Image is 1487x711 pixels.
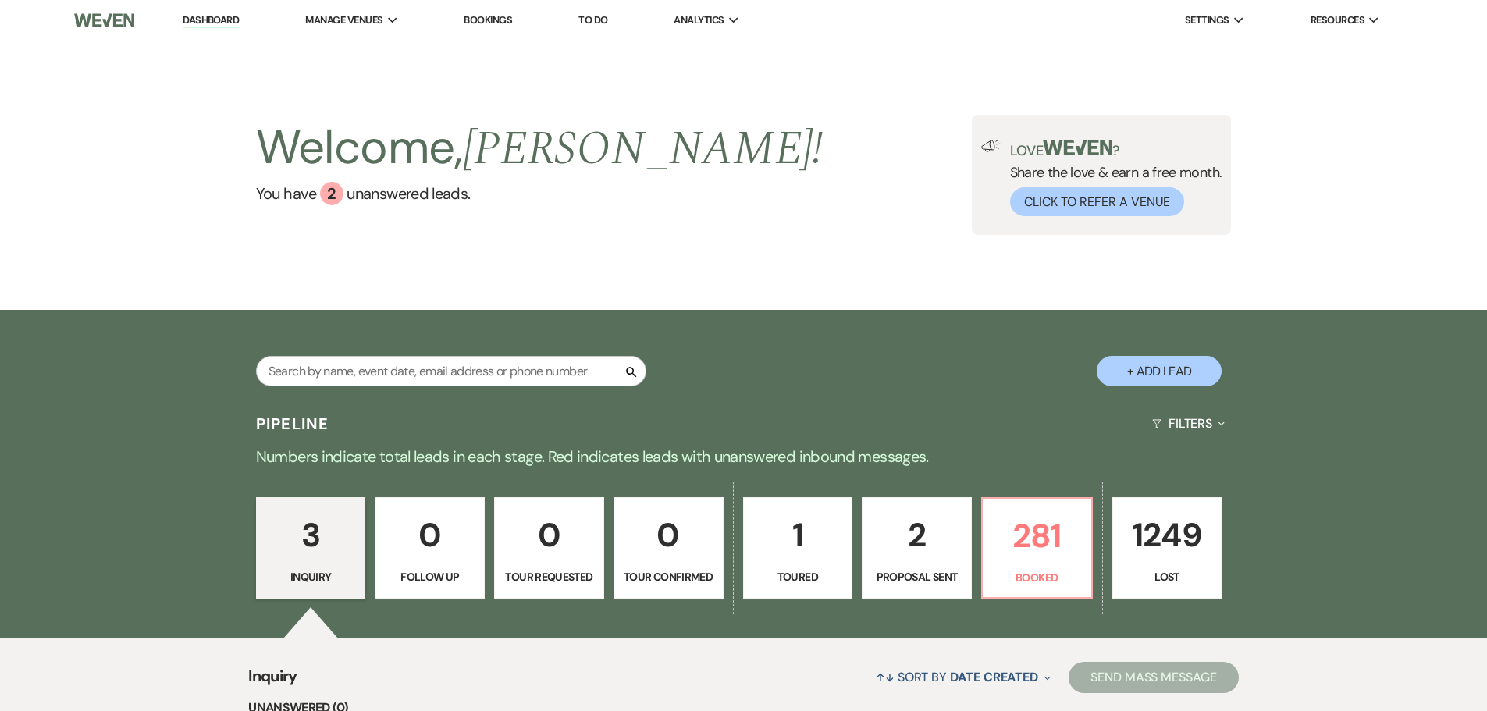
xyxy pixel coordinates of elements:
[1185,12,1229,28] span: Settings
[1311,12,1364,28] span: Resources
[305,12,382,28] span: Manage Venues
[1001,140,1222,216] div: Share the love & earn a free month.
[320,182,343,205] div: 2
[624,509,713,561] p: 0
[1069,662,1239,693] button: Send Mass Message
[872,509,962,561] p: 2
[1097,356,1222,386] button: + Add Lead
[385,509,475,561] p: 0
[256,115,824,182] h2: Welcome,
[494,497,604,599] a: 0Tour Requested
[182,444,1306,469] p: Numbers indicate total leads in each stage. Red indicates leads with unanswered inbound messages.
[74,4,133,37] img: Weven Logo
[753,568,843,585] p: Toured
[256,413,329,435] h3: Pipeline
[1010,140,1222,158] p: Love ?
[1010,187,1184,216] button: Click to Refer a Venue
[753,509,843,561] p: 1
[578,13,607,27] a: To Do
[870,656,1057,698] button: Sort By Date Created
[624,568,713,585] p: Tour Confirmed
[504,568,594,585] p: Tour Requested
[266,509,356,561] p: 3
[872,568,962,585] p: Proposal Sent
[981,497,1093,599] a: 281Booked
[256,497,366,599] a: 3Inquiry
[183,13,239,28] a: Dashboard
[464,13,512,27] a: Bookings
[1122,568,1212,585] p: Lost
[950,669,1038,685] span: Date Created
[385,568,475,585] p: Follow Up
[743,497,853,599] a: 1Toured
[876,669,895,685] span: ↑↓
[862,497,972,599] a: 2Proposal Sent
[674,12,724,28] span: Analytics
[256,182,824,205] a: You have 2 unanswered leads.
[375,497,485,599] a: 0Follow Up
[614,497,724,599] a: 0Tour Confirmed
[1112,497,1222,599] a: 1249Lost
[992,569,1082,586] p: Booked
[992,510,1082,562] p: 281
[463,113,824,185] span: [PERSON_NAME] !
[1146,403,1231,444] button: Filters
[981,140,1001,152] img: loud-speaker-illustration.svg
[504,509,594,561] p: 0
[1122,509,1212,561] p: 1249
[256,356,646,386] input: Search by name, event date, email address or phone number
[266,568,356,585] p: Inquiry
[248,664,297,698] span: Inquiry
[1043,140,1112,155] img: weven-logo-green.svg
